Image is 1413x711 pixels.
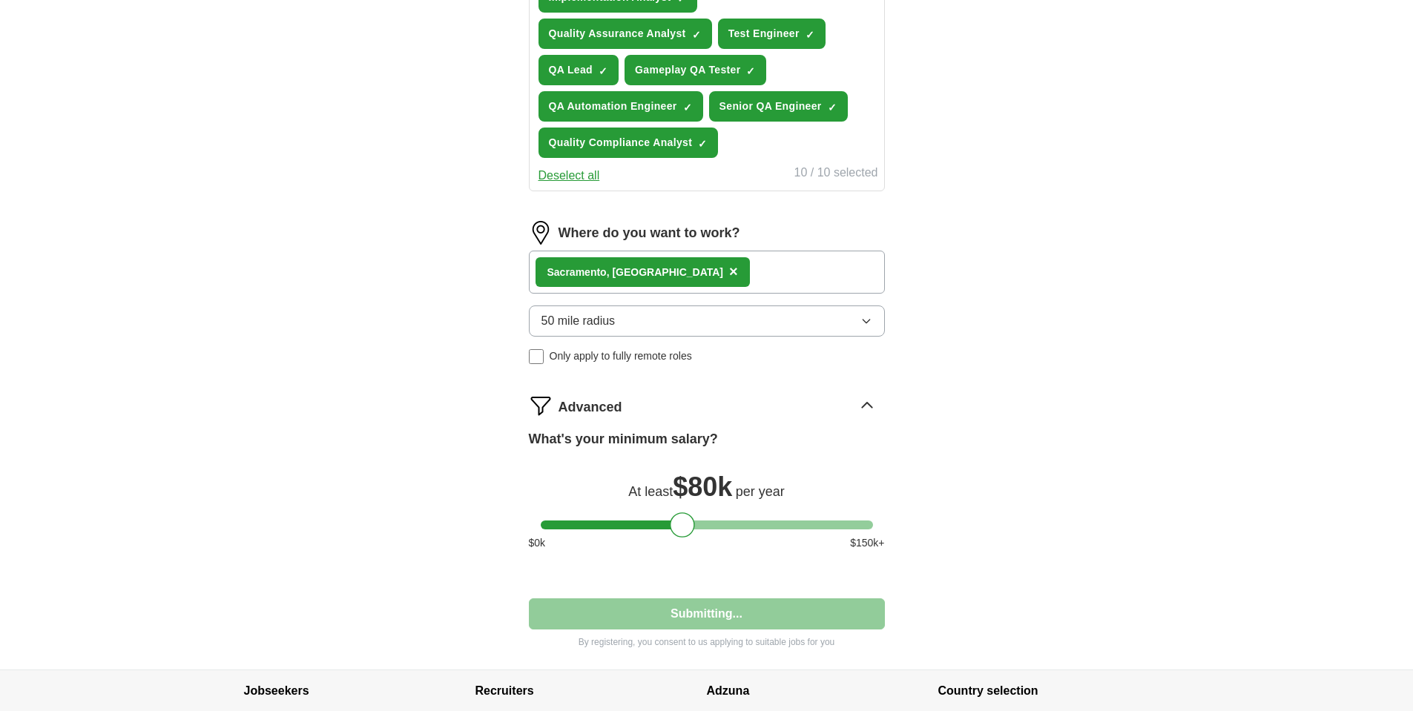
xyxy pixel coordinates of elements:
[529,598,885,629] button: Submitting...
[692,29,701,41] span: ✓
[559,223,740,243] label: Where do you want to work?
[529,394,553,417] img: filter
[719,99,822,114] span: Senior QA Engineer
[729,263,738,280] span: ×
[529,221,553,245] img: location.png
[529,535,546,551] span: $ 0 k
[529,429,718,449] label: What's your minimum salary?
[746,65,755,77] span: ✓
[538,128,719,158] button: Quality Compliance Analyst✓
[728,26,800,42] span: Test Engineer
[559,397,622,417] span: Advanced
[828,102,837,113] span: ✓
[549,99,677,114] span: QA Automation Engineer
[538,167,600,185] button: Deselect all
[794,164,878,185] div: 10 / 10 selected
[529,635,885,649] p: By registering, you consent to us applying to suitable jobs for you
[529,305,885,337] button: 50 mile radius
[736,484,785,499] span: per year
[683,102,692,113] span: ✓
[718,19,826,49] button: Test Engineer✓
[547,266,566,278] strong: Sac
[549,135,693,151] span: Quality Compliance Analyst
[549,62,593,78] span: QA Lead
[628,484,673,499] span: At least
[729,261,738,283] button: ×
[673,472,732,502] span: $ 80k
[538,19,712,49] button: Quality Assurance Analyst✓
[541,312,616,330] span: 50 mile radius
[806,29,814,41] span: ✓
[538,55,619,85] button: QA Lead✓
[635,62,740,78] span: Gameplay QA Tester
[625,55,766,85] button: Gameplay QA Tester✓
[599,65,607,77] span: ✓
[549,26,686,42] span: Quality Assurance Analyst
[550,348,692,364] span: Only apply to fully remote roles
[698,138,707,150] span: ✓
[547,265,724,280] div: ramento, [GEOGRAPHIC_DATA]
[709,91,848,122] button: Senior QA Engineer✓
[529,349,544,364] input: Only apply to fully remote roles
[538,91,703,122] button: QA Automation Engineer✓
[850,535,884,551] span: $ 150 k+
